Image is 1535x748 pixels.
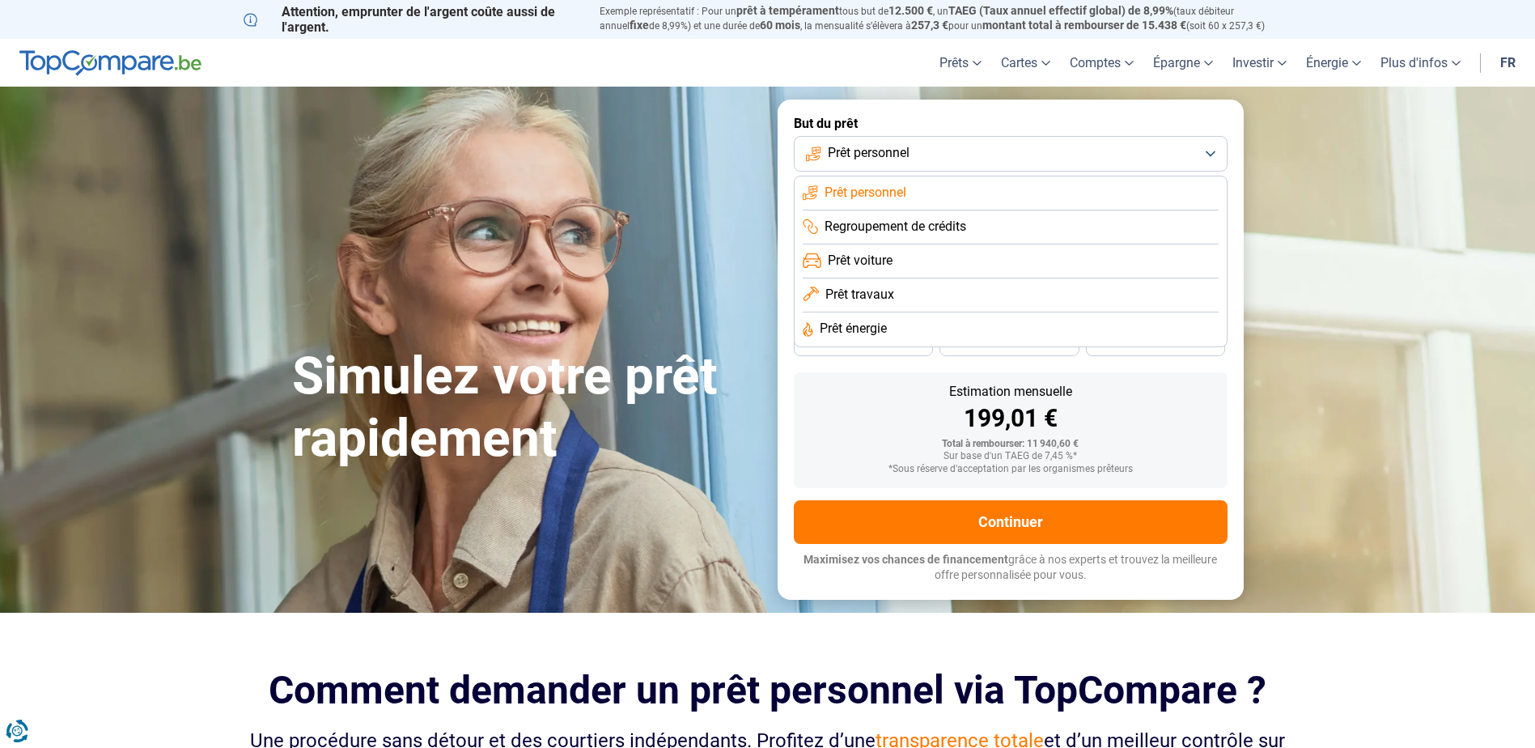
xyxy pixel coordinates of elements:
span: Prêt personnel [825,184,906,202]
div: *Sous réserve d'acceptation par les organismes prêteurs [807,464,1215,475]
span: 12.500 € [888,4,933,17]
span: 257,3 € [911,19,948,32]
span: Regroupement de crédits [825,218,966,236]
button: Continuer [794,500,1228,544]
label: But du prêt [794,116,1228,131]
span: TAEG (Taux annuel effectif global) de 8,99% [948,4,1173,17]
button: Prêt personnel [794,136,1228,172]
p: Exemple représentatif : Pour un tous but de , un (taux débiteur annuel de 8,99%) et une durée de ... [600,4,1292,33]
span: Prêt énergie [820,320,887,338]
span: Prêt personnel [828,144,910,162]
h2: Comment demander un prêt personnel via TopCompare ? [244,668,1292,712]
a: Épargne [1143,39,1223,87]
span: Prêt travaux [825,286,894,304]
p: grâce à nos experts et trouvez la meilleure offre personnalisée pour vous. [794,552,1228,584]
a: Énergie [1296,39,1371,87]
h1: Simulez votre prêt rapidement [292,346,758,470]
div: Estimation mensuelle [807,385,1215,398]
a: fr [1490,39,1525,87]
span: 60 mois [760,19,800,32]
img: TopCompare [19,50,201,76]
a: Comptes [1060,39,1143,87]
a: Plus d'infos [1371,39,1470,87]
span: fixe [630,19,649,32]
a: Prêts [930,39,991,87]
span: Prêt voiture [828,252,893,270]
span: 24 mois [1138,339,1173,349]
span: prêt à tempérament [736,4,839,17]
span: 30 mois [991,339,1027,349]
span: montant total à rembourser de 15.438 € [982,19,1186,32]
a: Cartes [991,39,1060,87]
a: Investir [1223,39,1296,87]
p: Attention, emprunter de l'argent coûte aussi de l'argent. [244,4,580,35]
div: Total à rembourser: 11 940,60 € [807,439,1215,450]
span: 36 mois [846,339,881,349]
div: 199,01 € [807,406,1215,431]
span: Maximisez vos chances de financement [804,553,1008,566]
div: Sur base d'un TAEG de 7,45 %* [807,451,1215,462]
